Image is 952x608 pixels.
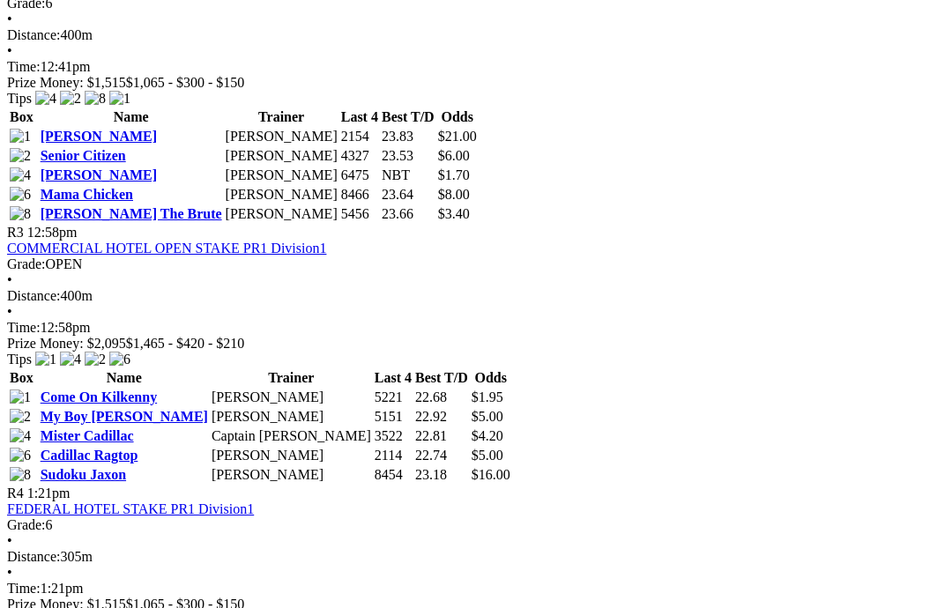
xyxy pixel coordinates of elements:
[225,167,338,184] td: [PERSON_NAME]
[7,336,945,352] div: Prize Money: $2,095
[211,369,372,387] th: Trainer
[7,501,254,516] a: FEDERAL HOTEL STAKE PR1 Division1
[7,27,60,42] span: Distance:
[10,370,33,385] span: Box
[10,187,31,203] img: 6
[7,43,12,58] span: •
[10,409,31,425] img: 2
[7,59,945,75] div: 12:41pm
[381,147,435,165] td: 23.53
[7,304,12,319] span: •
[27,225,78,240] span: 12:58pm
[340,128,379,145] td: 2154
[438,129,477,144] span: $21.00
[211,427,372,445] td: Captain [PERSON_NAME]
[41,206,222,221] a: [PERSON_NAME] The Brute
[10,129,31,145] img: 1
[41,148,126,163] a: Senior Citizen
[211,389,372,406] td: [PERSON_NAME]
[10,389,31,405] img: 1
[472,389,503,404] span: $1.95
[40,369,209,387] th: Name
[414,408,469,426] td: 22.92
[225,205,338,223] td: [PERSON_NAME]
[41,389,157,404] a: Come On Kilkenny
[381,128,435,145] td: 23.83
[7,320,41,335] span: Time:
[7,225,24,240] span: R3
[7,256,46,271] span: Grade:
[381,186,435,204] td: 23.64
[471,369,511,387] th: Odds
[7,256,945,272] div: OPEN
[10,448,31,463] img: 6
[7,241,326,256] a: COMMERCIAL HOTEL OPEN STAKE PR1 Division1
[41,167,157,182] a: [PERSON_NAME]
[41,409,208,424] a: My Boy [PERSON_NAME]
[41,428,134,443] a: Mister Cadillac
[7,565,12,580] span: •
[438,148,470,163] span: $6.00
[374,447,413,464] td: 2114
[126,336,245,351] span: $1,465 - $420 - $210
[10,109,33,124] span: Box
[472,409,503,424] span: $5.00
[374,427,413,445] td: 3522
[7,581,945,597] div: 1:21pm
[374,466,413,484] td: 8454
[41,129,157,144] a: [PERSON_NAME]
[211,447,372,464] td: [PERSON_NAME]
[374,389,413,406] td: 5221
[340,205,379,223] td: 5456
[340,186,379,204] td: 8466
[27,486,71,500] span: 1:21pm
[7,75,945,91] div: Prize Money: $1,515
[7,549,945,565] div: 305m
[7,533,12,548] span: •
[438,187,470,202] span: $8.00
[472,467,510,482] span: $16.00
[7,27,945,43] div: 400m
[7,549,60,564] span: Distance:
[7,517,945,533] div: 6
[7,352,32,367] span: Tips
[7,272,12,287] span: •
[41,467,126,482] a: Sudoku Jaxon
[225,186,338,204] td: [PERSON_NAME]
[7,91,32,106] span: Tips
[60,352,81,367] img: 4
[126,75,245,90] span: $1,065 - $300 - $150
[10,467,31,483] img: 8
[109,91,130,107] img: 1
[40,108,223,126] th: Name
[85,352,106,367] img: 2
[7,288,945,304] div: 400m
[7,517,46,532] span: Grade:
[7,59,41,74] span: Time:
[472,428,503,443] span: $4.20
[381,205,435,223] td: 23.66
[41,448,138,463] a: Cadillac Ragtop
[381,167,435,184] td: NBT
[10,428,31,444] img: 4
[414,427,469,445] td: 22.81
[60,91,81,107] img: 2
[414,389,469,406] td: 22.68
[7,320,945,336] div: 12:58pm
[35,352,56,367] img: 1
[41,187,133,202] a: Mama Chicken
[438,167,470,182] span: $1.70
[414,369,469,387] th: Best T/D
[211,408,372,426] td: [PERSON_NAME]
[438,206,470,221] span: $3.40
[211,466,372,484] td: [PERSON_NAME]
[225,147,338,165] td: [PERSON_NAME]
[10,206,31,222] img: 8
[381,108,435,126] th: Best T/D
[437,108,478,126] th: Odds
[340,167,379,184] td: 6475
[7,11,12,26] span: •
[35,91,56,107] img: 4
[7,486,24,500] span: R4
[374,369,413,387] th: Last 4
